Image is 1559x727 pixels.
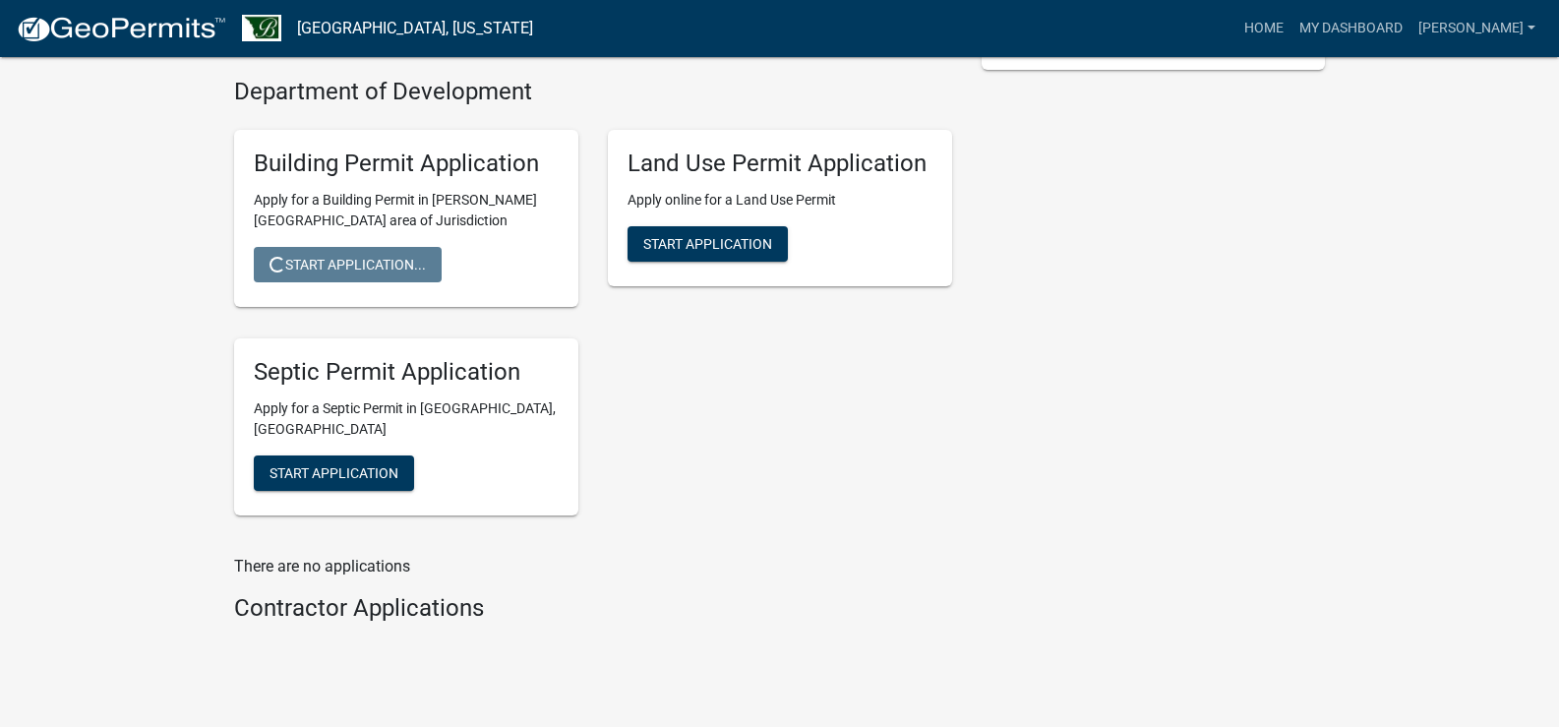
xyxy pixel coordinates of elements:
[1236,10,1291,47] a: Home
[254,150,559,178] h5: Building Permit Application
[254,358,559,387] h5: Septic Permit Application
[234,555,952,578] p: There are no applications
[242,15,281,41] img: Benton County, Minnesota
[1410,10,1543,47] a: [PERSON_NAME]
[234,594,952,623] h4: Contractor Applications
[628,226,788,262] button: Start Application
[628,190,932,211] p: Apply online for a Land Use Permit
[254,455,414,491] button: Start Application
[254,190,559,231] p: Apply for a Building Permit in [PERSON_NAME][GEOGRAPHIC_DATA] area of Jurisdiction
[254,247,442,282] button: Start Application...
[628,150,932,178] h5: Land Use Permit Application
[270,257,426,273] span: Start Application...
[297,12,533,45] a: [GEOGRAPHIC_DATA], [US_STATE]
[234,78,952,106] h4: Department of Development
[643,236,772,252] span: Start Application
[254,398,559,440] p: Apply for a Septic Permit in [GEOGRAPHIC_DATA], [GEOGRAPHIC_DATA]
[234,594,952,631] wm-workflow-list-section: Contractor Applications
[1291,10,1410,47] a: My Dashboard
[270,464,398,480] span: Start Application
